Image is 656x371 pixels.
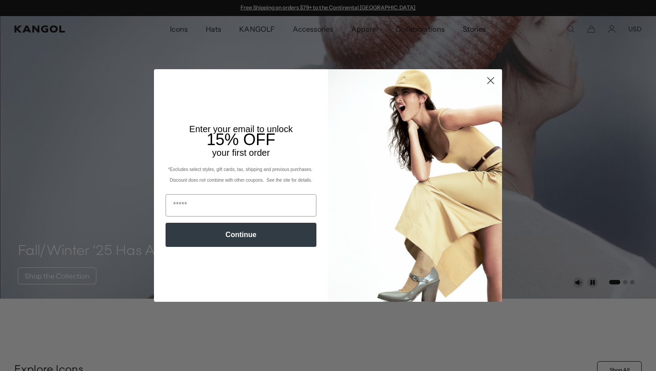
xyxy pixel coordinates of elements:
[328,69,502,301] img: 93be19ad-e773-4382-80b9-c9d740c9197f.jpeg
[207,130,275,149] span: 15% OFF
[189,124,293,134] span: Enter your email to unlock
[483,73,498,88] button: Close dialog
[212,148,270,158] span: your first order
[168,167,314,183] span: *Excludes select styles, gift cards, tax, shipping and previous purchases. Discount does not comb...
[166,223,316,247] button: Continue
[166,194,316,217] input: Email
